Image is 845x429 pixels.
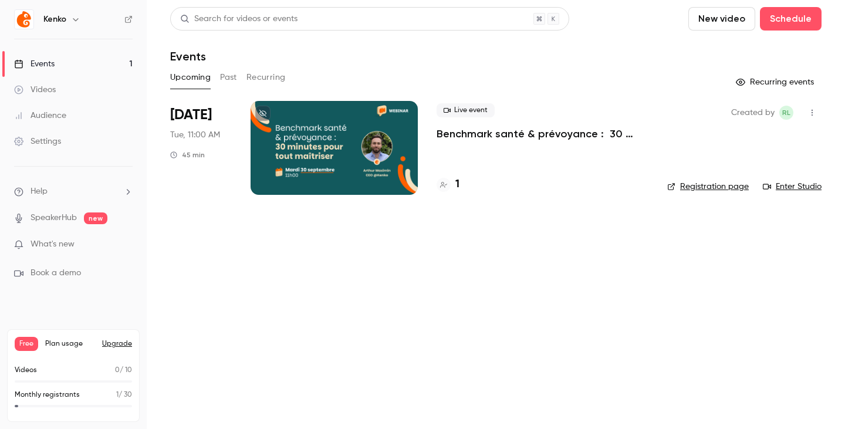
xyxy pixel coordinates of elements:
a: SpeakerHub [31,212,77,224]
button: Recurring [246,68,286,87]
button: Past [220,68,237,87]
div: Videos [14,84,56,96]
p: / 30 [116,390,132,400]
span: What's new [31,238,75,251]
button: New video [688,7,755,31]
span: Created by [731,106,775,120]
button: Recurring events [731,73,822,92]
button: Upcoming [170,68,211,87]
li: help-dropdown-opener [14,185,133,198]
span: Tue, 11:00 AM [170,129,220,141]
div: Search for videos or events [180,13,298,25]
div: Audience [14,110,66,121]
div: Events [14,58,55,70]
span: Rania Lakrouf [779,106,793,120]
div: 45 min [170,150,205,160]
h6: Kenko [43,13,66,25]
a: 1 [437,177,459,192]
h4: 1 [455,177,459,192]
span: [DATE] [170,106,212,124]
img: Kenko [15,10,33,29]
button: Upgrade [102,339,132,349]
span: Live event [437,103,495,117]
span: Book a demo [31,267,81,279]
span: 1 [116,391,119,398]
span: RL [782,106,790,120]
span: 0 [115,367,120,374]
span: Help [31,185,48,198]
span: new [84,212,107,224]
span: Free [15,337,38,351]
span: Plan usage [45,339,95,349]
a: Benchmark santé & prévoyance : 30 minutes pour tout maîtriser [437,127,648,141]
a: Registration page [667,181,749,192]
button: Schedule [760,7,822,31]
h1: Events [170,49,206,63]
p: Videos [15,365,37,376]
a: Enter Studio [763,181,822,192]
p: / 10 [115,365,132,376]
iframe: Noticeable Trigger [119,239,133,250]
p: Monthly registrants [15,390,80,400]
div: Sep 30 Tue, 11:00 AM (Europe/Paris) [170,101,232,195]
div: Settings [14,136,61,147]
